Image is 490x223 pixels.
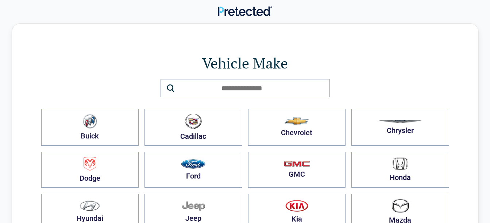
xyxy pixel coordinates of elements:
[144,152,242,188] button: Ford
[351,152,449,188] button: Honda
[351,109,449,146] button: Chrysler
[41,109,139,146] button: Buick
[41,53,449,73] h1: Vehicle Make
[41,152,139,188] button: Dodge
[248,109,346,146] button: Chevrolet
[248,152,346,188] button: GMC
[144,109,242,146] button: Cadillac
